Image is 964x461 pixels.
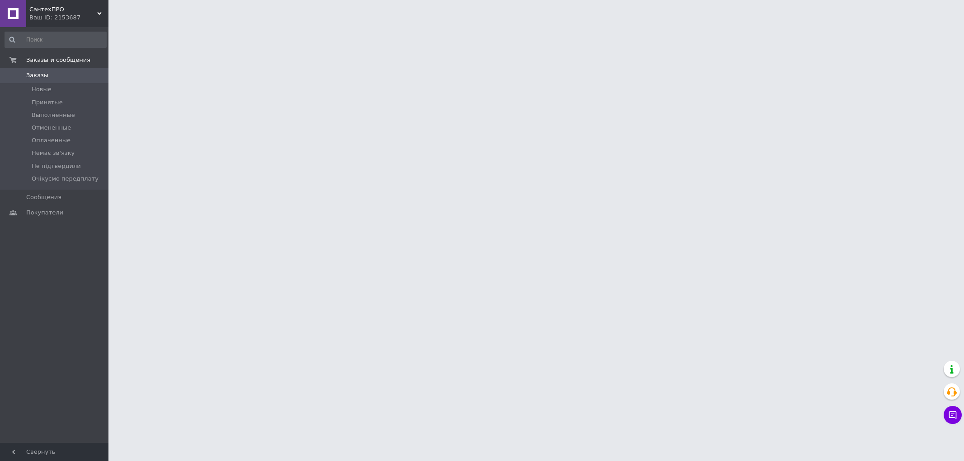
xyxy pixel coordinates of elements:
span: Отмененные [32,124,71,132]
span: Немає зв'язку [32,149,75,157]
span: Очікуємо передплату [32,175,99,183]
span: Сообщения [26,193,61,201]
span: Заказы и сообщения [26,56,90,64]
div: Ваш ID: 2153687 [29,14,108,22]
span: Оплаченные [32,136,71,144]
span: Не підтвердили [32,162,81,170]
span: Принятые [32,98,63,107]
span: Покупатели [26,209,63,217]
span: Выполненные [32,111,75,119]
input: Поиск [5,32,107,48]
span: Заказы [26,71,48,79]
span: Новые [32,85,52,93]
span: СантехПРО [29,5,97,14]
button: Чат с покупателем [944,406,962,424]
